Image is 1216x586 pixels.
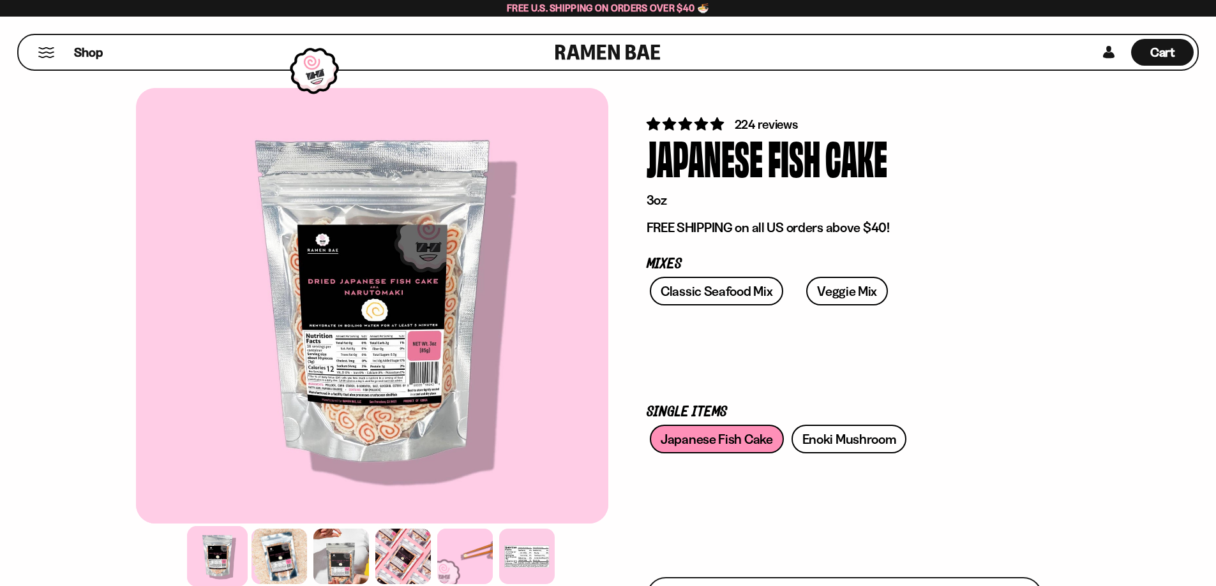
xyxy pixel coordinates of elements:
[647,192,1042,209] p: 3oz
[647,406,1042,418] p: Single Items
[806,277,888,305] a: Veggie Mix
[735,117,798,132] span: 224 reviews
[650,277,783,305] a: Classic Seafood Mix
[825,133,887,181] div: Cake
[38,47,55,58] button: Mobile Menu Trigger
[792,425,907,453] a: Enoki Mushroom
[647,219,1042,236] p: FREE SHIPPING on all US orders above $40!
[507,2,709,14] span: Free U.S. Shipping on Orders over $40 🍜
[768,133,820,181] div: Fish
[1131,35,1194,70] a: Cart
[74,44,103,61] span: Shop
[647,133,763,181] div: Japanese
[74,39,103,66] a: Shop
[647,258,1042,270] p: Mixes
[647,116,726,132] span: 4.76 stars
[1150,45,1175,60] span: Cart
